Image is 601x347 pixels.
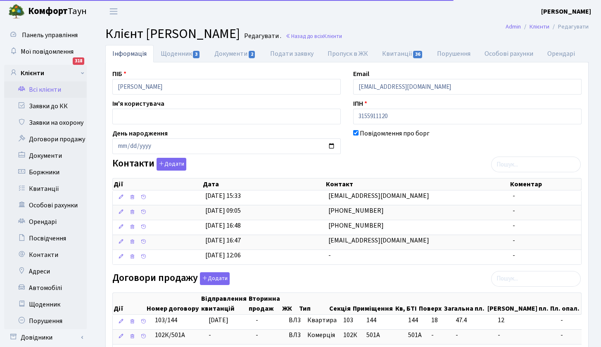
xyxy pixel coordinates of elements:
span: - [256,330,258,340]
span: [DATE] 09:05 [205,206,241,215]
span: - [498,330,554,340]
span: - [456,330,491,340]
a: Документи [4,147,87,164]
a: Щоденник [4,296,87,313]
span: [EMAIL_ADDRESS][DOMAIN_NAME] [328,191,429,200]
button: Переключити навігацію [103,5,124,18]
span: [DATE] 16:48 [205,221,241,230]
small: Редагувати . [242,32,281,40]
label: Контакти [112,158,186,171]
span: - [328,251,331,260]
span: - [431,330,449,340]
th: [PERSON_NAME] пл. [487,293,549,314]
span: [EMAIL_ADDRESS][DOMAIN_NAME] [328,236,429,245]
span: [DATE] [209,316,228,325]
span: Клієнт [PERSON_NAME] [105,24,240,43]
a: Контакти [4,247,87,263]
span: - [513,236,515,245]
a: Довідники [4,329,87,346]
span: [DATE] 16:47 [205,236,241,245]
a: Пропуск в ЖК [321,45,375,62]
span: - [561,330,585,340]
span: Таун [28,5,87,19]
span: 47.4 [456,316,491,325]
a: Назад до всіхКлієнти [285,32,342,40]
a: Панель управління [4,27,87,43]
th: Дії [113,178,202,190]
th: Приміщення [352,293,395,314]
span: 144 [366,316,376,325]
a: Договори продажу [4,131,87,147]
span: [PHONE_NUMBER] [328,221,384,230]
span: [DATE] 15:33 [205,191,241,200]
span: 18 [431,316,449,325]
a: Порушення [4,313,87,329]
span: 102К [343,330,357,340]
span: 501А [366,330,380,340]
th: ЖК [281,293,298,314]
label: День народження [112,128,168,138]
a: Заявки до КК [4,98,87,114]
a: [PERSON_NAME] [541,7,591,17]
label: Ім'я користувача [112,99,164,109]
span: - [256,316,258,325]
span: 103 [343,316,353,325]
b: Комфорт [28,5,68,18]
span: - [209,330,211,340]
a: Квитанції [375,45,430,62]
th: Дата [202,178,325,190]
a: Admin [506,22,521,31]
b: [PERSON_NAME] [541,7,591,16]
span: 102К/501А [155,330,185,340]
input: Пошук... [491,157,581,172]
a: Клієнти [4,65,87,81]
a: Мої повідомлення318 [4,43,87,60]
span: - [513,221,515,230]
span: [DATE] 12:06 [205,251,241,260]
span: 103/144 [155,316,177,325]
a: Автомобілі [4,280,87,296]
span: 36 [413,51,422,58]
span: - [513,191,515,200]
span: ВЛ3 [289,316,301,325]
a: Заявки на охорону [4,114,87,131]
th: Контакт [325,178,509,190]
th: Загальна пл. [443,293,486,314]
a: Додати [154,157,186,171]
a: Порушення [430,45,477,62]
a: Боржники [4,164,87,181]
a: Клієнти [530,22,549,31]
div: 318 [73,57,84,65]
span: - [561,316,585,325]
a: Особові рахунки [477,45,540,62]
a: Додати [198,271,230,285]
span: Квартира [307,316,337,325]
a: Всі клієнти [4,81,87,98]
a: Квитанції [4,181,87,197]
a: Адреси [4,263,87,280]
th: Поверх [418,293,443,314]
a: Орендарі [540,45,582,62]
nav: breadcrumb [493,18,601,36]
button: Договори продажу [200,272,230,285]
span: Клієнти [323,32,342,40]
span: 501А [408,330,425,340]
th: Вторинна продаж [248,293,281,314]
button: Контакти [157,158,186,171]
th: Відправлення квитанцій [200,293,248,314]
th: Тип [298,293,328,314]
span: Мої повідомлення [21,47,74,56]
li: Редагувати [549,22,589,31]
th: Коментар [509,178,581,190]
label: ПІБ [112,69,126,79]
a: Щоденник [154,45,207,62]
span: Комерція [307,330,337,340]
a: Посвідчення [4,230,87,247]
span: - [513,251,515,260]
span: - [513,206,515,215]
a: Документи [207,45,263,62]
th: Номер договору [146,293,200,314]
span: Панель управління [22,31,78,40]
th: Секція [328,293,352,314]
a: Орендарі [4,214,87,230]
